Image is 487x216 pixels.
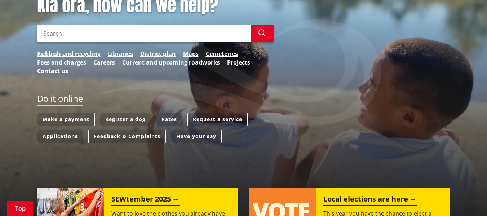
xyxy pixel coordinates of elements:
a: Request a service [187,113,248,126]
a: Rubbish and recycling [37,49,101,58]
a: Current and upcoming roadworks [122,58,220,67]
a: Careers [93,58,115,67]
a: Applications [37,130,83,143]
h2: Local elections are here [323,195,417,206]
a: Contact us [37,67,68,75]
a: Rates [156,113,182,126]
a: Cemeteries [206,49,238,58]
a: Have your say [171,130,222,143]
h2: SEWtember 2025 [111,195,180,206]
a: Libraries [108,49,133,58]
a: District plan [140,49,176,58]
iframe: Messenger Launcher [454,186,480,212]
a: Maps [183,49,199,58]
h2: Do it online [37,93,83,106]
a: Top [7,201,33,216]
input: Search input [37,25,251,42]
a: Make a payment [37,113,95,126]
a: Feedback & Complaints [88,130,166,143]
a: Fees and charges [37,58,86,67]
a: Projects [227,58,250,67]
a: Register a dog [100,113,151,126]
